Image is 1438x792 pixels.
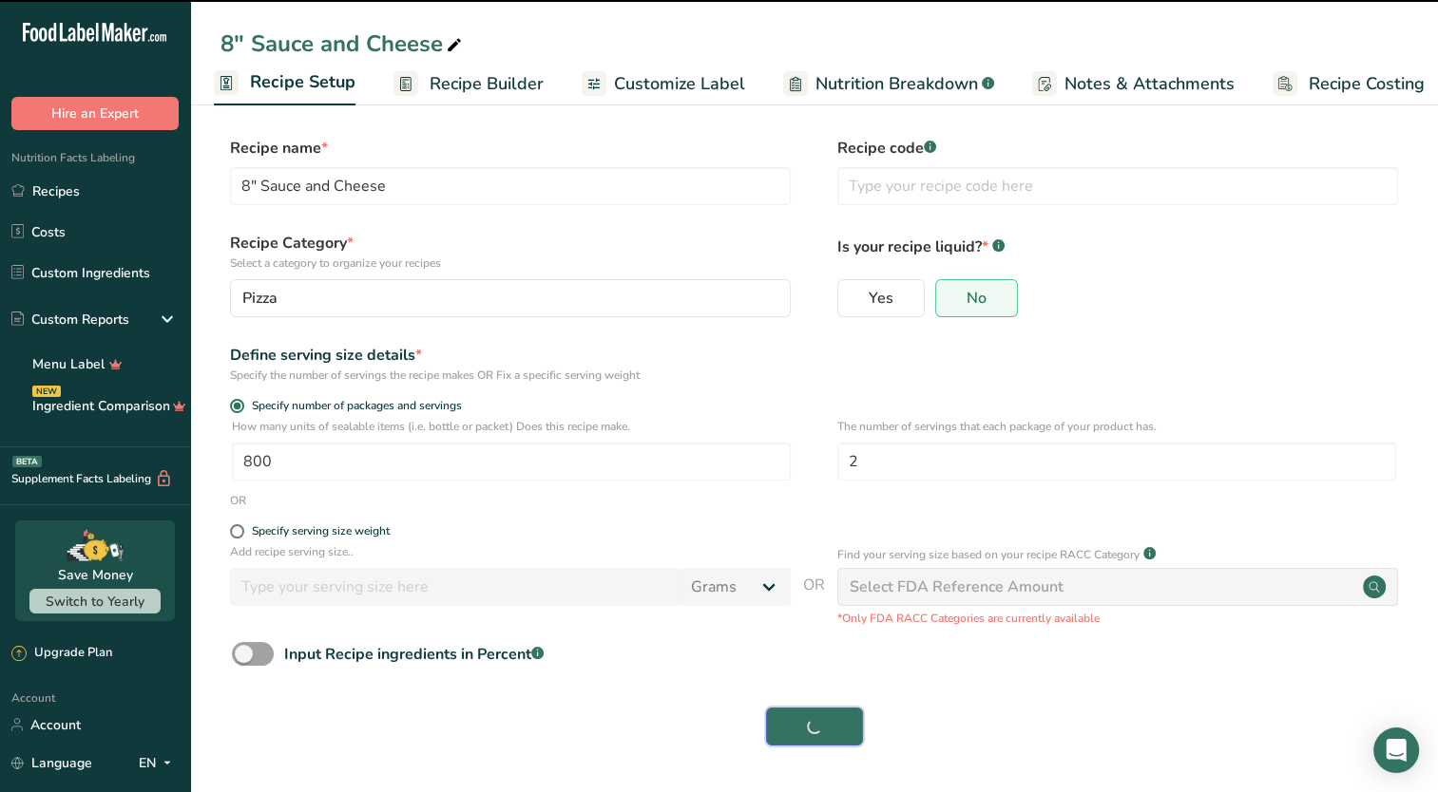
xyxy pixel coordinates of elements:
input: Type your serving size here [230,568,680,606]
div: Specify the number of servings the recipe makes OR Fix a specific serving weight [230,367,791,384]
input: Type your recipe code here [837,167,1398,205]
label: Recipe code [837,137,1398,160]
div: Save Money [58,565,133,585]
div: Input Recipe ingredients in Percent [284,643,544,666]
div: NEW [32,386,61,397]
div: 8" Sauce and Cheese [220,27,466,61]
a: Nutrition Breakdown [783,63,994,105]
p: The number of servings that each package of your product has. [837,418,1396,435]
div: Upgrade Plan [11,644,112,663]
button: Pizza [230,279,791,317]
span: Yes [869,289,893,308]
span: OR [803,574,825,627]
p: How many units of sealable items (i.e. bottle or packet) Does this recipe make. [232,418,791,435]
span: Customize Label [614,71,745,97]
div: EN [139,751,179,774]
button: Hire an Expert [11,97,179,130]
label: Recipe Category [230,232,791,272]
p: Select a category to organize your recipes [230,255,791,272]
a: Recipe Costing [1273,63,1425,105]
a: Recipe Setup [214,61,355,106]
p: Is your recipe liquid? [837,232,1398,258]
input: Type your recipe name here [230,167,791,205]
div: Custom Reports [11,310,129,330]
a: Recipe Builder [393,63,544,105]
div: BETA [12,456,42,467]
p: *Only FDA RACC Categories are currently available [837,610,1398,627]
span: No [967,289,987,308]
span: Specify number of packages and servings [244,399,462,413]
span: Recipe Setup [250,69,355,95]
p: Find your serving size based on your recipe RACC Category [837,546,1140,563]
a: Customize Label [582,63,745,105]
span: Nutrition Breakdown [815,71,978,97]
div: Open Intercom Messenger [1373,727,1419,773]
span: Recipe Costing [1309,71,1425,97]
span: Switch to Yearly [46,593,144,611]
span: Notes & Attachments [1064,71,1235,97]
div: OR [230,492,246,509]
p: Add recipe serving size.. [230,543,791,560]
div: Specify serving size weight [252,524,390,538]
a: Language [11,746,92,780]
button: Switch to Yearly [29,589,161,613]
div: Select FDA Reference Amount [850,575,1064,598]
a: Notes & Attachments [1032,63,1235,105]
span: Recipe Builder [430,71,544,97]
label: Recipe name [230,137,791,160]
span: Pizza [242,287,278,310]
div: Define serving size details [230,344,791,367]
